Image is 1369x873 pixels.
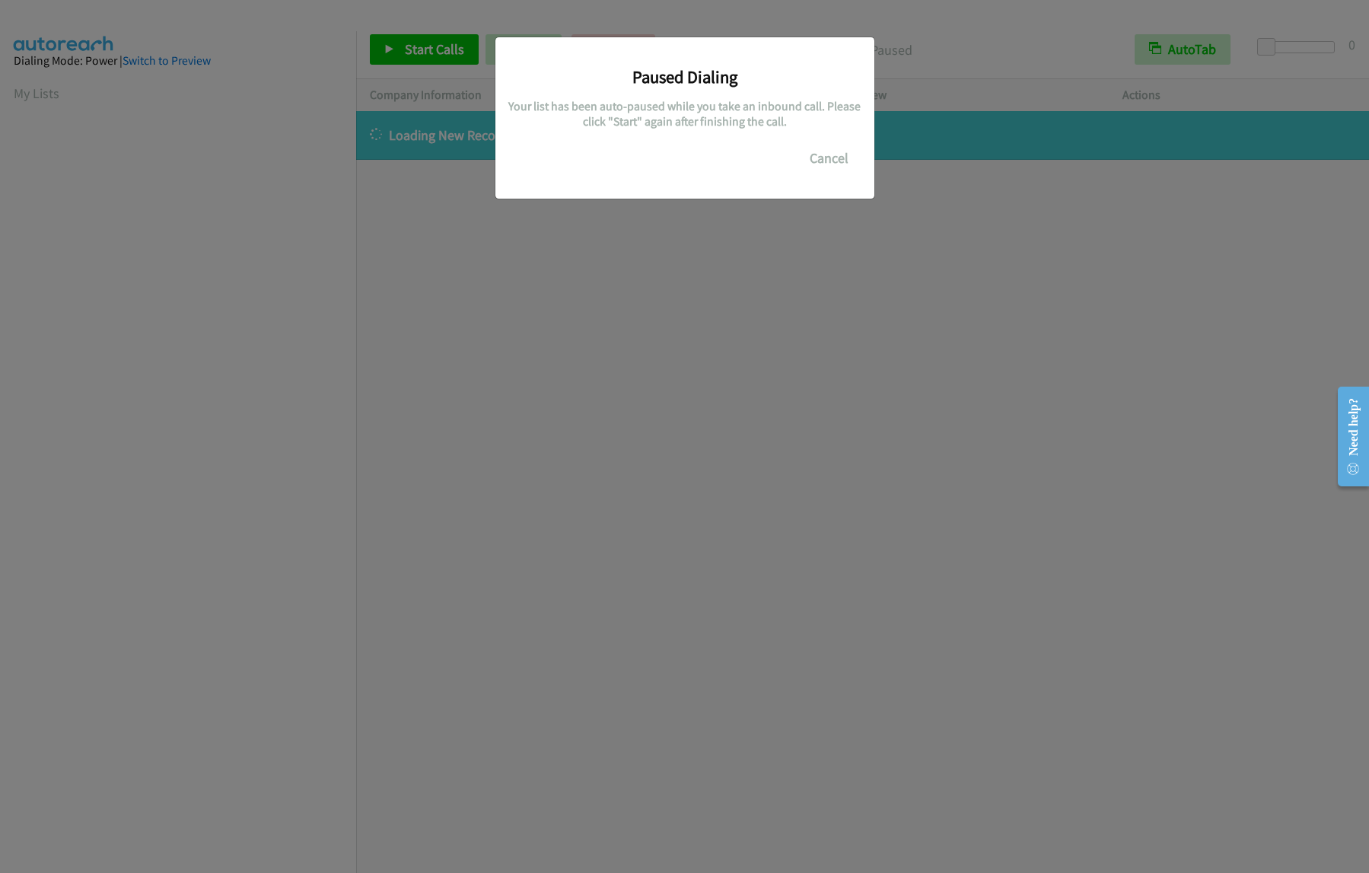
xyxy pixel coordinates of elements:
[507,99,863,129] h5: Your list has been auto-paused while you take an inbound call. Please click "Start" again after f...
[1325,376,1369,497] iframe: Resource Center
[507,66,863,88] h3: Paused Dialing
[795,143,863,174] button: Cancel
